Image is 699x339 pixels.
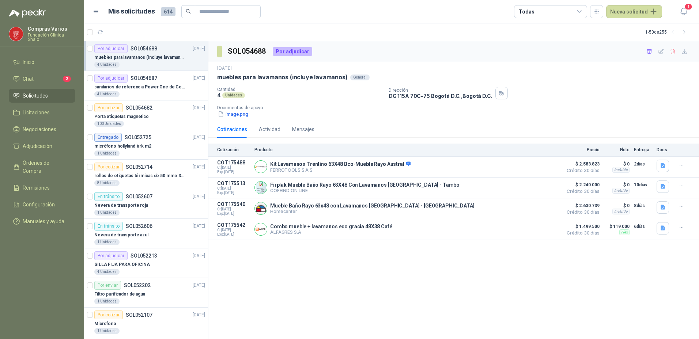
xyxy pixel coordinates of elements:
div: 4 Unidades [94,62,120,68]
span: Licitaciones [23,108,50,117]
p: [DATE] [193,75,205,82]
div: 4 Unidades [94,91,120,97]
span: Crédito 30 días [563,168,600,173]
div: Actividad [259,125,280,133]
a: EntregadoSOL052725[DATE] micrófono hollyland lark m21 Unidades [84,130,208,160]
p: ALFAGRES S.A [270,229,392,235]
p: SOL052202 [124,283,151,288]
p: 8 días [634,201,652,210]
p: [DATE] [193,134,205,141]
a: Por cotizarSOL052107[DATE] Microfono1 Unidades [84,308,208,337]
p: Flete [604,147,630,152]
p: [DATE] [217,65,232,72]
p: SOL052714 [126,164,152,169]
span: C: [DATE] [217,186,250,191]
div: En tránsito [94,192,123,201]
button: Nueva solicitud [606,5,662,18]
span: Exp: [DATE] [217,232,250,237]
span: $ 2.630.739 [563,201,600,210]
span: Exp: [DATE] [217,191,250,195]
span: Manuales y ayuda [23,217,64,225]
span: $ 2.583.823 [563,160,600,168]
p: Producto [254,147,559,152]
img: Company Logo [255,182,267,194]
img: Logo peakr [9,9,46,18]
a: Por enviarSOL052202[DATE] Filtro purificador de agua1 Unidades [84,278,208,308]
p: SOL054688 [131,46,157,51]
div: 8 Unidades [94,180,120,186]
p: sanitarios de referencia Power One de Corona [94,84,185,91]
div: Por cotizar [94,311,123,319]
span: 1 [684,3,692,10]
div: Incluido [612,188,630,194]
p: [DATE] [193,193,205,200]
a: Inicio [9,55,75,69]
span: search [186,9,191,14]
button: image.png [217,110,249,118]
p: micrófono hollyland lark m2 [94,143,151,150]
img: Company Logo [255,161,267,173]
a: Solicitudes [9,89,75,103]
div: Incluido [612,209,630,214]
a: Por cotizarSOL054682[DATE] Porta etiquetas magnetico100 Unidades [84,100,208,130]
p: COFEIND ON LINE [270,188,460,193]
p: SOL054682 [126,105,152,110]
img: Company Logo [255,202,267,214]
p: Microfono [94,320,116,327]
p: Fundación Clínica Shaio [28,33,75,42]
p: Compras Varios [28,26,75,31]
p: Docs [657,147,671,152]
p: Mueble Baño Rayo 63x48 con Lavamanos [GEOGRAPHIC_DATA] - [GEOGRAPHIC_DATA] [270,203,475,209]
p: 2 días [634,160,652,168]
h1: Mis solicitudes [108,6,155,17]
span: Exp: [DATE] [217,170,250,174]
p: SOL052107 [126,312,152,317]
button: 1 [677,5,690,18]
span: Inicio [23,58,34,66]
div: Todas [519,8,534,16]
img: Company Logo [255,223,267,235]
div: 1 Unidades [94,328,120,334]
h3: SOL054688 [228,46,267,57]
span: $ 1.499.500 [563,222,600,231]
p: $ 0 [604,160,630,168]
img: Company Logo [9,27,23,41]
p: Precio [563,147,600,152]
p: Cotización [217,147,250,152]
p: [DATE] [193,252,205,259]
a: Negociaciones [9,122,75,136]
a: En tránsitoSOL052606[DATE] Nevera de transporte azul1 Unidades [84,219,208,248]
div: Entregado [94,133,122,142]
p: [DATE] [193,164,205,171]
p: Homecenter [270,209,475,214]
span: C: [DATE] [217,165,250,170]
div: En tránsito [94,222,123,231]
div: Por adjudicar [94,44,128,53]
div: Incluido [612,167,630,173]
span: C: [DATE] [217,228,250,232]
div: 1 Unidades [94,151,120,156]
p: Nevera de transporte roja [94,202,148,209]
div: Cotizaciones [217,125,247,133]
p: muebles para lavamanos (incluye lavamanos) [217,73,347,81]
p: SOL054687 [131,76,157,81]
span: Crédito 30 días [563,210,600,214]
p: COT175542 [217,222,250,228]
p: Cantidad [217,87,383,92]
span: Negociaciones [23,125,56,133]
p: Nevera de transporte azul [94,232,148,239]
p: SOL052725 [125,135,151,140]
div: 1 - 50 de 255 [645,26,690,38]
a: Configuración [9,198,75,212]
p: SOL052607 [126,194,152,199]
div: Mensajes [292,125,314,133]
span: $ 2.240.000 [563,180,600,189]
p: Firplak Mueble Baño Rayo 63X48 Con Lavamanos [GEOGRAPHIC_DATA] - Tambo [270,182,460,188]
a: Por adjudicarSOL054687[DATE] sanitarios de referencia Power One de Corona4 Unidades [84,71,208,100]
p: SILLA FIJA PARA OFICINA [94,261,150,268]
p: 6 días [634,222,652,231]
p: COT175540 [217,201,250,207]
p: SOL052213 [131,253,157,258]
div: Flex [619,229,630,235]
a: Por adjudicarSOL052213[DATE] SILLA FIJA PARA OFICINA4 Unidades [84,248,208,278]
